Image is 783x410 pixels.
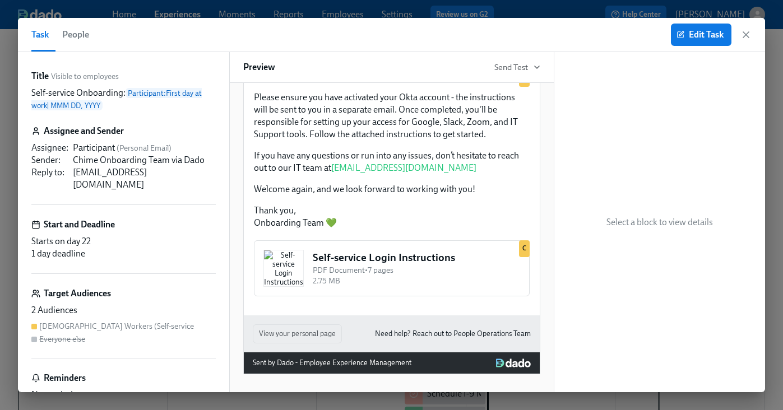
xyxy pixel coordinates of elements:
span: View your personal page [259,328,336,339]
h6: Reminders [44,372,86,384]
div: [EMAIL_ADDRESS][DOMAIN_NAME] [73,166,216,191]
a: Need help? Reach out to People Operations Team [375,328,531,340]
button: Send Test [494,62,540,73]
div: [DEMOGRAPHIC_DATA] Workers (Self-service [39,321,194,332]
div: Sent by Dado - Employee Experience Management [253,357,411,369]
img: Dado [496,358,530,367]
div: 2 Audiences [31,304,216,316]
div: Assignee : [31,142,68,154]
div: Participant [73,142,216,154]
h6: Assignee and Sender [44,125,124,137]
div: Welcome to Chime! We're excited to have you onboard [DATE]. Please ensure you have activated your... [253,69,531,230]
button: Edit Task [671,24,731,46]
div: Used by Contingent Workers (Self-service audience [519,240,530,257]
div: Self-service Login InstructionsSelf-service Login InstructionsPDF Document•7 pages2.75 MBC [253,239,531,297]
label: Title [31,70,49,82]
span: Task [31,27,49,43]
p: Self-service Onboarding: [31,87,216,111]
div: Starts on day 22 [31,235,216,248]
span: 1 day deadline [31,248,85,259]
div: No reminders [31,389,216,401]
span: People [62,27,89,43]
span: Edit Task [679,29,724,40]
div: Everyone else [39,334,85,344]
div: Chime Onboarding Team via Dado [73,154,216,166]
h6: Target Audiences [44,287,111,300]
div: Sender : [31,154,68,166]
span: ( Personal Email ) [117,143,172,153]
h6: Start and Deadline [44,218,115,231]
div: Reply to : [31,166,68,191]
div: Select a block to view details [554,52,766,392]
h6: Preview [243,61,275,73]
span: Visible to employees [51,71,119,82]
button: View your personal page [253,324,342,343]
